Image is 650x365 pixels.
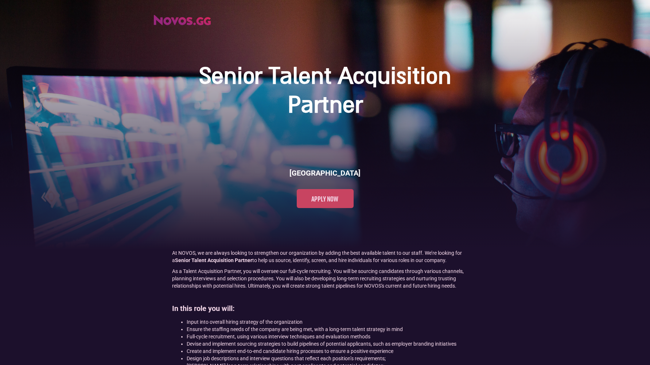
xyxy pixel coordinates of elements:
h6: [GEOGRAPHIC_DATA] [289,168,361,178]
strong: Senior Talent Acquisition Partner [175,257,252,263]
p: As a Talent Acquisition Partner, you will oversee our full-cycle recruiting. You will be sourcing... [172,268,478,289]
p: At NOVOS, we are always looking to strengthen our organization by adding the best available talen... [172,249,478,264]
li: Design job descriptions and interview questions that reflect each position’s requirements; [187,355,478,362]
li: Full-cycle recruitment, using various interview techniques and evaluation methods [187,333,478,340]
h1: Senior Talent Acquisition Partner [179,63,471,120]
li: Input into overall hiring strategy of the organization [187,318,478,326]
strong: In this role you will: [172,304,235,313]
li: Ensure the staffing needs of the company are being met, with a long-term talent strategy in mind [187,326,478,333]
a: Apply now [297,189,354,208]
li: Create and implement end-to-end candidate hiring processes to ensure a positive experience [187,347,478,355]
li: Devise and implement sourcing strategies to build pipelines of potential applicants, such as empl... [187,340,478,347]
